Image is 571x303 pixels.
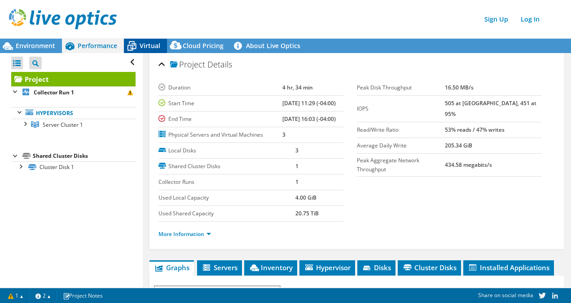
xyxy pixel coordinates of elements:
[43,121,83,129] span: Server Cluster 1
[207,59,232,70] span: Details
[282,84,313,91] b: 4 hr, 34 min
[158,83,282,92] label: Duration
[158,209,295,218] label: Used Shared Capacity
[11,119,136,130] a: Server Cluster 1
[2,290,30,301] a: 1
[202,263,237,272] span: Servers
[154,263,189,272] span: Graphs
[468,263,549,272] span: Installed Applications
[295,147,299,154] b: 3
[158,178,295,187] label: Collector Runs
[158,162,295,171] label: Shared Cluster Disks
[295,209,319,217] b: 20.75 TiB
[183,41,224,50] span: Cloud Pricing
[11,107,136,119] a: Hypervisors
[11,86,136,98] a: Collector Run 1
[478,291,533,299] span: Share on social media
[445,126,505,134] b: 53% reads / 47% writes
[11,72,136,86] a: Project
[230,39,307,53] a: About Live Optics
[480,13,513,26] a: Sign Up
[170,60,205,69] span: Project
[357,83,445,92] label: Peak Disk Throughput
[445,161,492,169] b: 434.58 megabits/s
[357,156,445,174] label: Peak Aggregate Network Throughput
[158,130,282,139] label: Physical Servers and Virtual Machines
[357,125,445,134] label: Read/Write Ratio
[357,104,445,113] label: IOPS
[9,9,117,29] img: live_optics_svg.svg
[295,194,316,201] b: 4.00 GiB
[516,13,544,26] a: Log In
[445,99,536,118] b: 505 at [GEOGRAPHIC_DATA], 451 at 95%
[402,263,457,272] span: Cluster Disks
[362,263,391,272] span: Disks
[159,286,275,297] span: IOPS
[158,115,282,124] label: End Time
[57,290,109,301] a: Project Notes
[11,161,136,173] a: Cluster Disk 1
[78,41,117,50] span: Performance
[158,193,295,202] label: Used Local Capacity
[304,263,351,272] span: Hypervisor
[158,99,282,108] label: Start Time
[29,290,57,301] a: 2
[295,178,299,186] b: 1
[16,41,55,50] span: Environment
[282,115,336,123] b: [DATE] 16:03 (-04:00)
[34,89,74,96] b: Collector Run 1
[357,141,445,150] label: Average Daily Write
[282,131,285,138] b: 3
[33,151,136,161] div: Shared Cluster Disks
[445,84,474,91] b: 16.50 MB/s
[295,162,299,170] b: 1
[445,142,472,149] b: 205.34 GiB
[158,230,211,238] a: More Information
[140,41,160,50] span: Virtual
[282,99,336,107] b: [DATE] 11:29 (-04:00)
[249,263,293,272] span: Inventory
[158,146,295,155] label: Local Disks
